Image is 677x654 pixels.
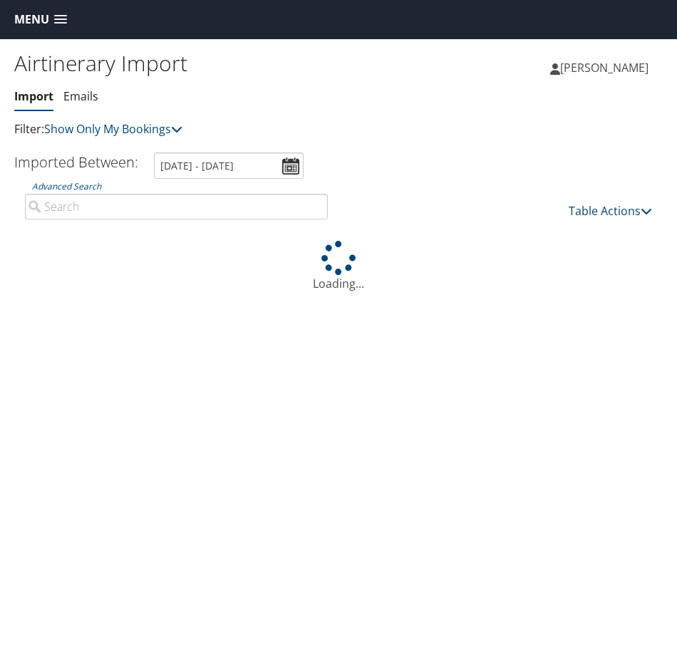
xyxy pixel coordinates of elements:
span: [PERSON_NAME] [560,60,648,76]
input: Advanced Search [25,194,328,219]
a: Import [14,88,53,104]
div: Loading... [14,241,663,292]
a: Menu [7,8,74,31]
input: [DATE] - [DATE] [154,152,304,179]
p: Filter: [14,120,338,139]
h3: Imported Between: [14,152,138,172]
a: Table Actions [569,203,652,219]
a: [PERSON_NAME] [550,46,663,89]
a: Advanced Search [32,180,101,192]
a: Emails [63,88,98,104]
span: Menu [14,13,49,26]
h1: Airtinerary Import [14,48,338,78]
a: Show Only My Bookings [44,121,182,137]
